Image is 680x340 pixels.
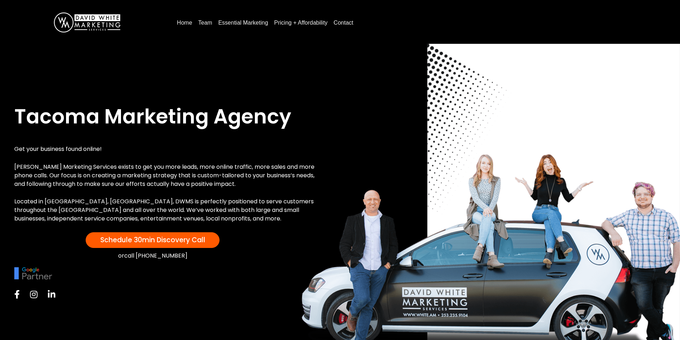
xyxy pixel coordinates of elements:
[54,19,120,25] a: DavidWhite-Marketing-Logo
[271,17,331,29] a: Pricing + Affordability
[174,17,666,29] nav: Menu
[14,252,291,260] div: or
[14,270,52,276] picture: google-partner
[14,267,52,279] img: google-partner
[100,235,205,245] span: Schedule 30min Discovery Call
[54,12,120,32] img: DavidWhite-Marketing-Logo
[174,17,195,29] a: Home
[215,17,271,29] a: Essential Marketing
[86,232,220,248] a: Schedule 30min Discovery Call
[14,197,319,223] p: Located in [GEOGRAPHIC_DATA], [GEOGRAPHIC_DATA], DWMS is perfectly positioned to serve customers ...
[195,17,215,29] a: Team
[14,102,291,131] span: Tacoma Marketing Agency
[331,17,356,29] a: Contact
[14,145,319,153] p: Get your business found online!
[124,252,187,260] a: call [PHONE_NUMBER]
[14,163,319,188] p: [PERSON_NAME] Marketing Services exists to get you more leads, more online traffic, more sales an...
